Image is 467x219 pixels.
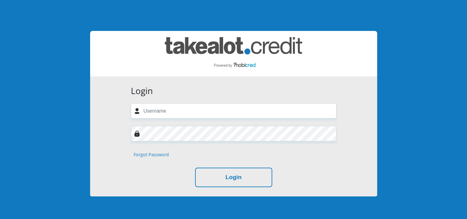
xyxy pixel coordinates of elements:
[134,131,140,137] img: Image
[195,168,272,187] button: Login
[134,108,140,114] img: user-icon image
[134,151,169,158] a: Forgot Password
[165,37,302,70] img: takealot_credit logo
[131,103,336,118] input: Username
[131,86,336,96] h3: Login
